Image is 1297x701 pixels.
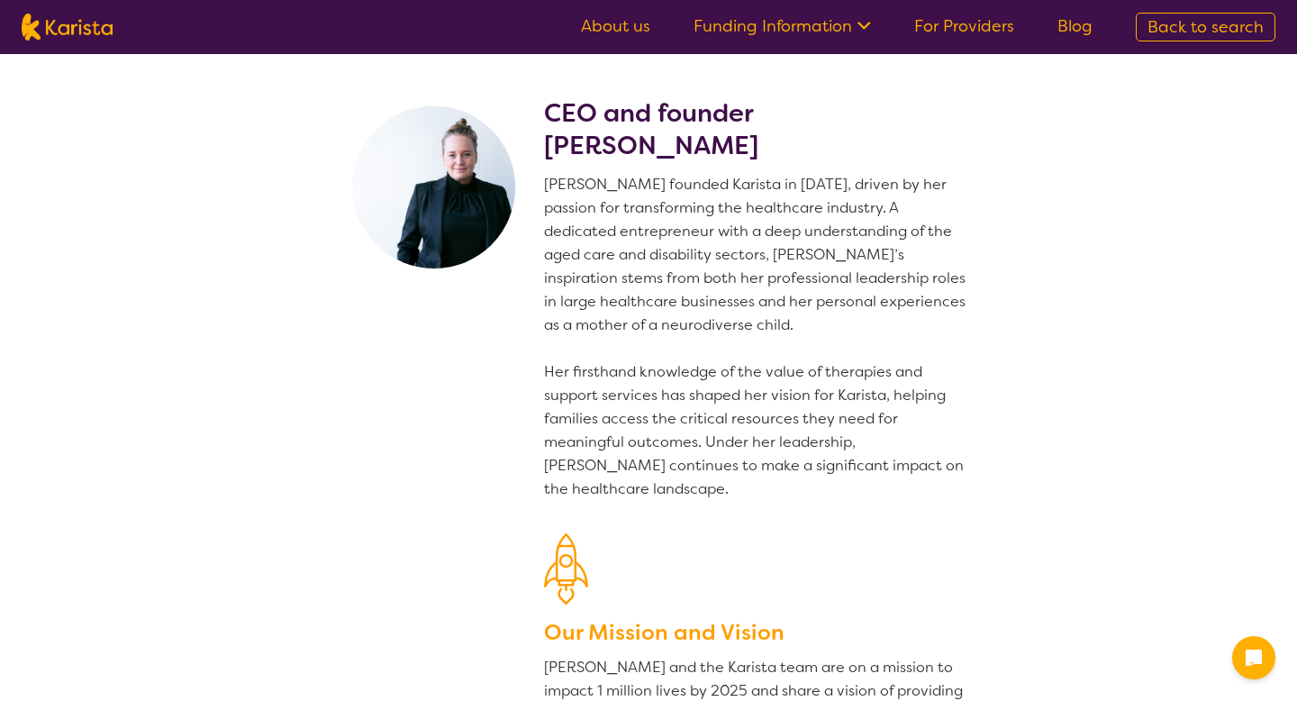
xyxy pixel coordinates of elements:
[1057,15,1093,37] a: Blog
[544,533,588,605] img: Our Mission
[1147,16,1264,38] span: Back to search
[694,15,871,37] a: Funding Information
[544,616,973,649] h3: Our Mission and Vision
[544,97,973,162] h2: CEO and founder [PERSON_NAME]
[914,15,1014,37] a: For Providers
[544,173,973,501] p: [PERSON_NAME] founded Karista in [DATE], driven by her passion for transforming the healthcare in...
[1136,13,1275,41] a: Back to search
[22,14,113,41] img: Karista logo
[581,15,650,37] a: About us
